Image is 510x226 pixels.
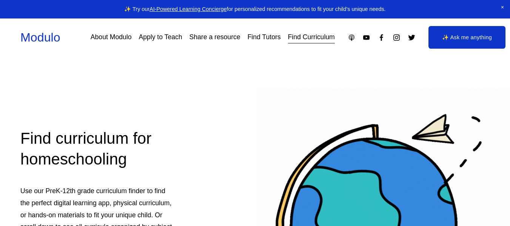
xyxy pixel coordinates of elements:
[20,128,174,170] h2: Find curriculum for homeschooling
[248,31,281,44] a: Find Tutors
[408,34,416,42] a: Twitter
[362,34,370,42] a: YouTube
[91,31,132,44] a: About Modulo
[288,31,335,44] a: Find Curriculum
[139,31,182,44] a: Apply to Teach
[348,34,356,42] a: Apple Podcasts
[377,34,385,42] a: Facebook
[20,31,60,44] a: Modulo
[393,34,401,42] a: Instagram
[149,6,226,12] a: AI-Powered Learning Concierge
[190,31,240,44] a: Share a resource
[428,26,505,49] a: ✨ Ask me anything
